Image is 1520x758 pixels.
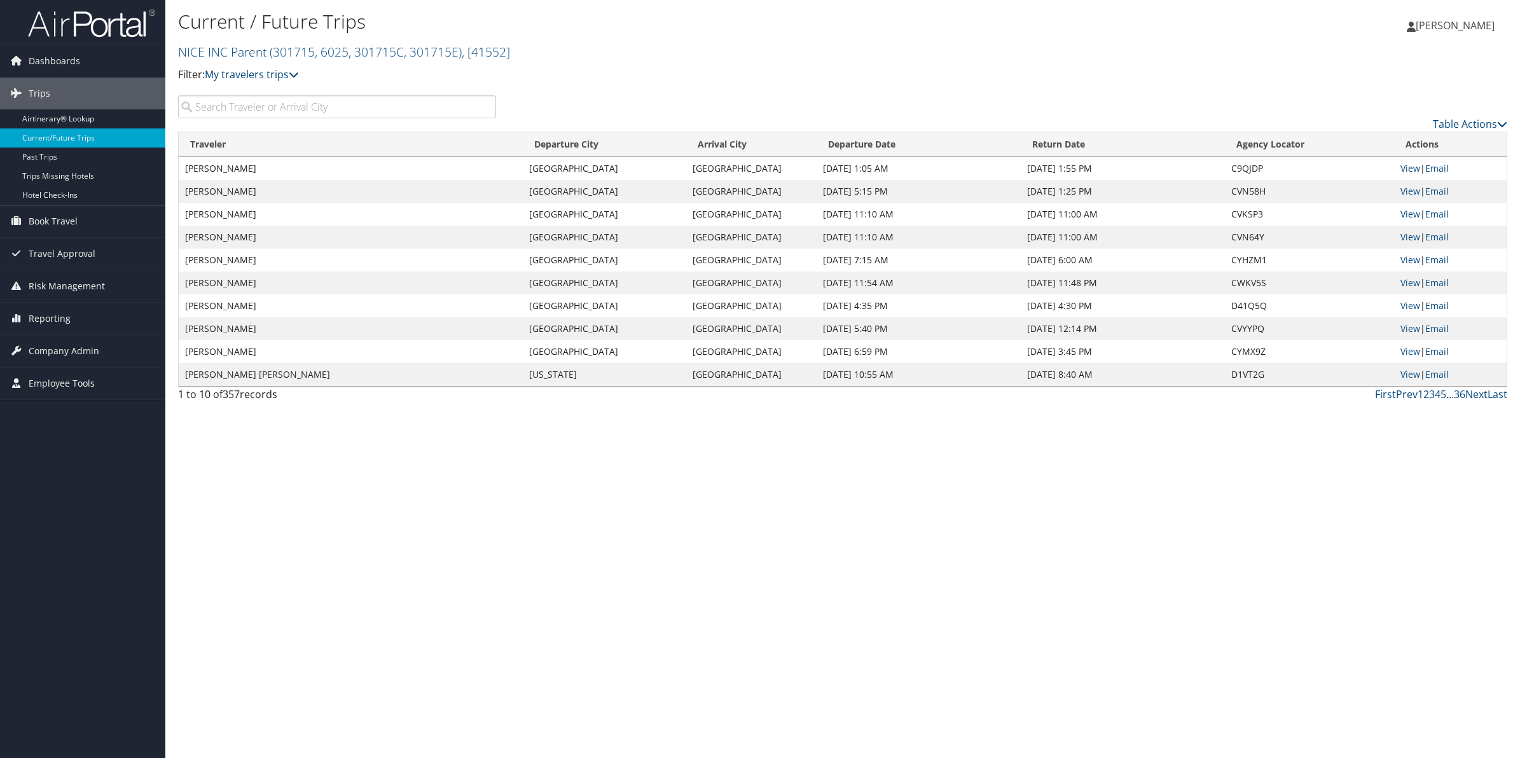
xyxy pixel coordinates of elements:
[178,387,496,408] div: 1 to 10 of records
[686,180,816,203] td: [GEOGRAPHIC_DATA]
[1394,180,1507,203] td: |
[29,335,99,367] span: Company Admin
[686,272,816,294] td: [GEOGRAPHIC_DATA]
[1441,387,1446,401] a: 5
[1425,208,1449,220] a: Email
[523,132,686,157] th: Departure City: activate to sort column ascending
[1400,368,1420,380] a: View
[523,340,686,363] td: [GEOGRAPHIC_DATA]
[686,203,816,226] td: [GEOGRAPHIC_DATA]
[817,132,1021,157] th: Departure Date: activate to sort column descending
[686,317,816,340] td: [GEOGRAPHIC_DATA]
[686,226,816,249] td: [GEOGRAPHIC_DATA]
[523,157,686,180] td: [GEOGRAPHIC_DATA]
[686,132,816,157] th: Arrival City: activate to sort column ascending
[1375,387,1396,401] a: First
[1400,322,1420,334] a: View
[817,317,1021,340] td: [DATE] 5:40 PM
[1446,387,1454,401] span: …
[1425,277,1449,289] a: Email
[1425,162,1449,174] a: Email
[1225,272,1395,294] td: CWKV5S
[1225,317,1395,340] td: CVYYPQ
[1225,363,1395,386] td: D1VT2G
[1400,208,1420,220] a: View
[29,368,95,399] span: Employee Tools
[1225,294,1395,317] td: D41Q5Q
[1425,231,1449,243] a: Email
[1425,254,1449,266] a: Email
[29,238,95,270] span: Travel Approval
[1425,368,1449,380] a: Email
[817,294,1021,317] td: [DATE] 4:35 PM
[1394,272,1507,294] td: |
[1021,203,1225,226] td: [DATE] 11:00 AM
[179,340,523,363] td: [PERSON_NAME]
[1425,322,1449,334] a: Email
[1225,157,1395,180] td: C9QJDP
[1488,387,1507,401] a: Last
[179,363,523,386] td: [PERSON_NAME] [PERSON_NAME]
[1021,226,1225,249] td: [DATE] 11:00 AM
[1394,340,1507,363] td: |
[686,157,816,180] td: [GEOGRAPHIC_DATA]
[29,45,80,77] span: Dashboards
[523,226,686,249] td: [GEOGRAPHIC_DATA]
[179,249,523,272] td: [PERSON_NAME]
[1225,180,1395,203] td: CVN58H
[1433,117,1507,131] a: Table Actions
[1396,387,1418,401] a: Prev
[1454,387,1465,401] a: 36
[686,363,816,386] td: [GEOGRAPHIC_DATA]
[1225,340,1395,363] td: CYMX9Z
[1021,294,1225,317] td: [DATE] 4:30 PM
[1021,363,1225,386] td: [DATE] 8:40 AM
[1021,340,1225,363] td: [DATE] 3:45 PM
[523,249,686,272] td: [GEOGRAPHIC_DATA]
[178,43,510,60] a: NICE INC Parent
[1021,180,1225,203] td: [DATE] 1:25 PM
[817,226,1021,249] td: [DATE] 11:10 AM
[523,180,686,203] td: [GEOGRAPHIC_DATA]
[1394,363,1507,386] td: |
[1400,345,1420,357] a: View
[179,132,523,157] th: Traveler: activate to sort column ascending
[178,67,1064,83] p: Filter:
[1021,272,1225,294] td: [DATE] 11:48 PM
[817,249,1021,272] td: [DATE] 7:15 AM
[1225,249,1395,272] td: CYHZM1
[1416,18,1495,32] span: [PERSON_NAME]
[1423,387,1429,401] a: 2
[1225,203,1395,226] td: CVKSP3
[523,272,686,294] td: [GEOGRAPHIC_DATA]
[1394,226,1507,249] td: |
[29,303,71,334] span: Reporting
[817,340,1021,363] td: [DATE] 6:59 PM
[1465,387,1488,401] a: Next
[28,8,155,38] img: airportal-logo.png
[523,203,686,226] td: [GEOGRAPHIC_DATA]
[817,180,1021,203] td: [DATE] 5:15 PM
[817,363,1021,386] td: [DATE] 10:55 AM
[523,317,686,340] td: [GEOGRAPHIC_DATA]
[1021,157,1225,180] td: [DATE] 1:55 PM
[1394,249,1507,272] td: |
[1400,162,1420,174] a: View
[1394,132,1507,157] th: Actions
[1225,226,1395,249] td: CVN64Y
[686,340,816,363] td: [GEOGRAPHIC_DATA]
[179,272,523,294] td: [PERSON_NAME]
[1394,294,1507,317] td: |
[523,363,686,386] td: [US_STATE]
[1400,254,1420,266] a: View
[1394,203,1507,226] td: |
[1021,249,1225,272] td: [DATE] 6:00 AM
[223,387,240,401] span: 357
[179,226,523,249] td: [PERSON_NAME]
[1400,231,1420,243] a: View
[179,203,523,226] td: [PERSON_NAME]
[523,294,686,317] td: [GEOGRAPHIC_DATA]
[817,157,1021,180] td: [DATE] 1:05 AM
[179,180,523,203] td: [PERSON_NAME]
[686,249,816,272] td: [GEOGRAPHIC_DATA]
